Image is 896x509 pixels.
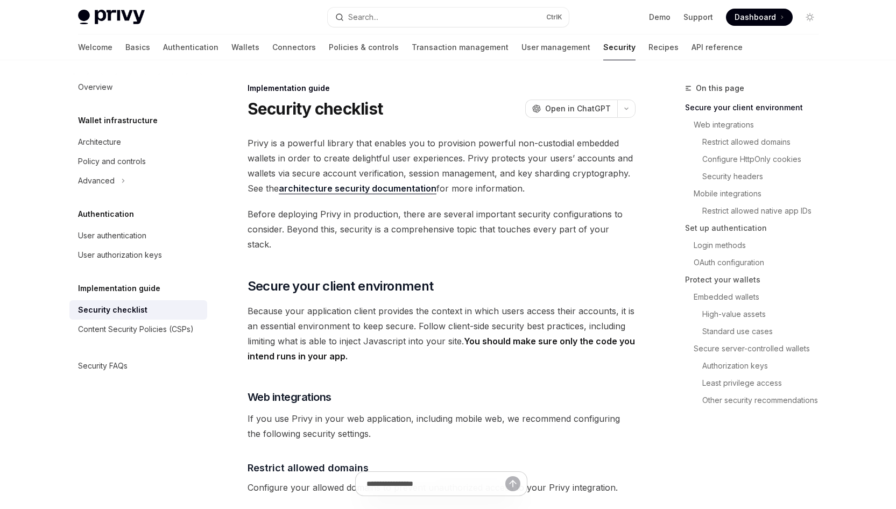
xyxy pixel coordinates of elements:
a: Secure server-controlled wallets [685,340,827,357]
a: Protect your wallets [685,271,827,288]
a: API reference [692,34,743,60]
a: Authorization keys [685,357,827,374]
a: Security headers [685,168,827,185]
a: High-value assets [685,306,827,323]
a: Demo [649,12,671,23]
a: Recipes [648,34,679,60]
a: Welcome [78,34,112,60]
div: User authorization keys [78,249,162,261]
button: Toggle Advanced section [69,171,207,190]
a: Basics [125,34,150,60]
a: OAuth configuration [685,254,827,271]
div: Architecture [78,136,121,149]
a: Connectors [272,34,316,60]
a: Embedded wallets [685,288,827,306]
span: Because your application client provides the context in which users access their accounts, it is ... [248,303,636,364]
input: Ask a question... [366,472,505,496]
a: Mobile integrations [685,185,827,202]
a: Restrict allowed domains [685,133,827,151]
a: Standard use cases [685,323,827,340]
a: Content Security Policies (CSPs) [69,320,207,339]
div: Security FAQs [78,359,128,372]
a: Authentication [163,34,218,60]
a: Other security recommendations [685,392,827,409]
a: User authorization keys [69,245,207,265]
img: light logo [78,10,145,25]
a: User authentication [69,226,207,245]
a: Restrict allowed native app IDs [685,202,827,220]
button: Open search [328,8,569,27]
a: User management [521,34,590,60]
button: Toggle dark mode [801,9,819,26]
a: Policy and controls [69,152,207,171]
a: Configure HttpOnly cookies [685,151,827,168]
a: Dashboard [726,9,793,26]
a: Support [683,12,713,23]
div: Content Security Policies (CSPs) [78,323,194,336]
div: Search... [348,11,378,24]
div: Advanced [78,174,115,187]
div: Overview [78,81,112,94]
a: Overview [69,77,207,97]
a: Set up authentication [685,220,827,237]
span: On this page [696,82,744,95]
h5: Wallet infrastructure [78,114,158,127]
h5: Implementation guide [78,282,160,295]
div: Security checklist [78,303,147,316]
span: Web integrations [248,390,331,405]
a: Security [603,34,636,60]
a: Web integrations [685,116,827,133]
span: Dashboard [735,12,776,23]
a: architecture security documentation [279,183,436,194]
span: Privy is a powerful library that enables you to provision powerful non-custodial embedded wallets... [248,136,636,196]
div: Policy and controls [78,155,146,168]
span: Before deploying Privy in production, there are several important security configurations to cons... [248,207,636,252]
div: Implementation guide [248,83,636,94]
h1: Security checklist [248,99,383,118]
span: Restrict allowed domains [248,461,369,475]
a: Secure your client environment [685,99,827,116]
button: Open in ChatGPT [525,100,617,118]
a: Policies & controls [329,34,399,60]
a: Architecture [69,132,207,152]
span: Secure your client environment [248,278,434,295]
a: Least privilege access [685,374,827,392]
span: If you use Privy in your web application, including mobile web, we recommend configuring the foll... [248,411,636,441]
a: Login methods [685,237,827,254]
span: Open in ChatGPT [545,103,611,114]
span: Ctrl K [546,13,562,22]
a: Wallets [231,34,259,60]
h5: Authentication [78,208,134,221]
a: Security checklist [69,300,207,320]
button: Send message [505,476,520,491]
a: Security FAQs [69,356,207,376]
a: Transaction management [412,34,509,60]
div: User authentication [78,229,146,242]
